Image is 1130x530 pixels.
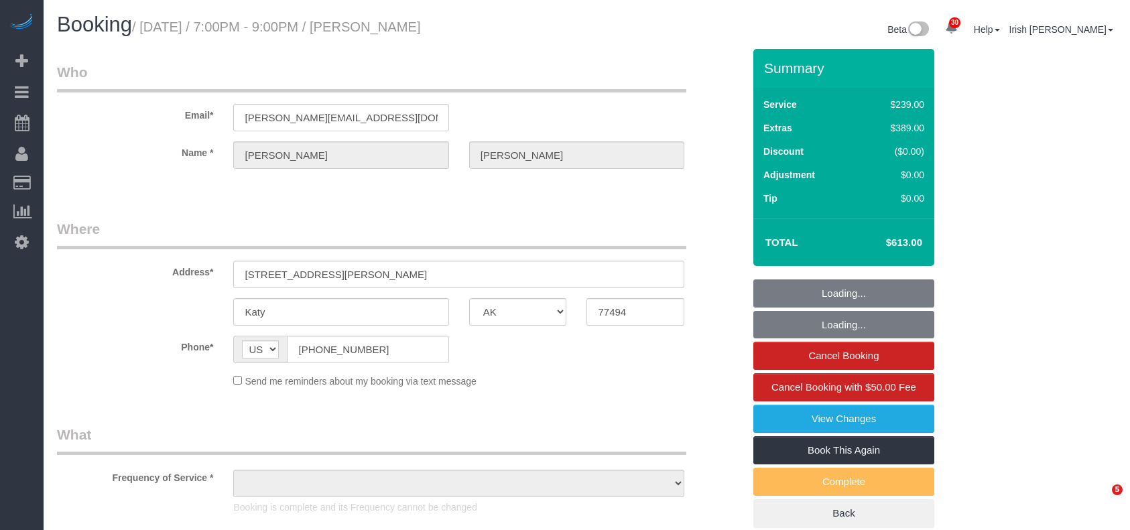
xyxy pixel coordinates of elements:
[862,168,924,182] div: $0.00
[233,298,448,326] input: City*
[753,405,934,433] a: View Changes
[1009,24,1113,35] a: Irish [PERSON_NAME]
[763,145,804,158] label: Discount
[763,168,815,182] label: Adjustment
[763,121,792,135] label: Extras
[57,425,686,455] legend: What
[57,13,132,36] span: Booking
[862,98,924,111] div: $239.00
[1112,484,1123,495] span: 5
[765,237,798,248] strong: Total
[862,192,924,205] div: $0.00
[753,499,934,527] a: Back
[469,141,684,169] input: Last Name*
[771,381,916,393] span: Cancel Booking with $50.00 Fee
[8,13,35,32] img: Automaid Logo
[586,298,684,326] input: Zip Code*
[753,436,934,464] a: Book This Again
[753,342,934,370] a: Cancel Booking
[753,373,934,401] a: Cancel Booking with $50.00 Fee
[233,141,448,169] input: First Name*
[57,62,686,92] legend: Who
[974,24,1000,35] a: Help
[245,376,477,387] span: Send me reminders about my booking via text message
[233,104,448,131] input: Email*
[862,145,924,158] div: ($0.00)
[47,141,223,159] label: Name *
[287,336,448,363] input: Phone*
[949,17,960,28] span: 30
[763,192,777,205] label: Tip
[47,261,223,279] label: Address*
[862,121,924,135] div: $389.00
[764,60,928,76] h3: Summary
[907,21,929,39] img: New interface
[233,501,684,514] p: Booking is complete and its Frequency cannot be changed
[846,237,922,249] h4: $613.00
[938,13,964,43] a: 30
[47,466,223,484] label: Frequency of Service *
[1084,484,1117,517] iframe: Intercom live chat
[132,19,421,34] small: / [DATE] / 7:00PM - 9:00PM / [PERSON_NAME]
[47,336,223,354] label: Phone*
[47,104,223,122] label: Email*
[57,219,686,249] legend: Where
[763,98,797,111] label: Service
[887,24,929,35] a: Beta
